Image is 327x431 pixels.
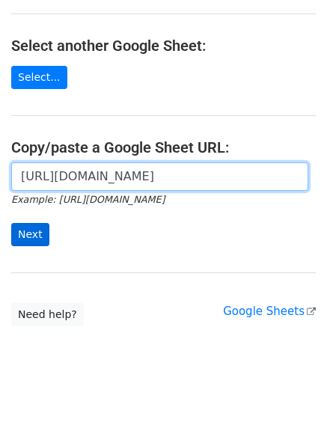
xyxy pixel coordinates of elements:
h4: Copy/paste a Google Sheet URL: [11,138,316,156]
a: Need help? [11,303,84,326]
a: Select... [11,66,67,89]
small: Example: [URL][DOMAIN_NAME] [11,194,165,205]
input: Paste your Google Sheet URL here [11,162,308,191]
iframe: Chat Widget [252,359,327,431]
h4: Select another Google Sheet: [11,37,316,55]
input: Next [11,223,49,246]
a: Google Sheets [223,305,316,318]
